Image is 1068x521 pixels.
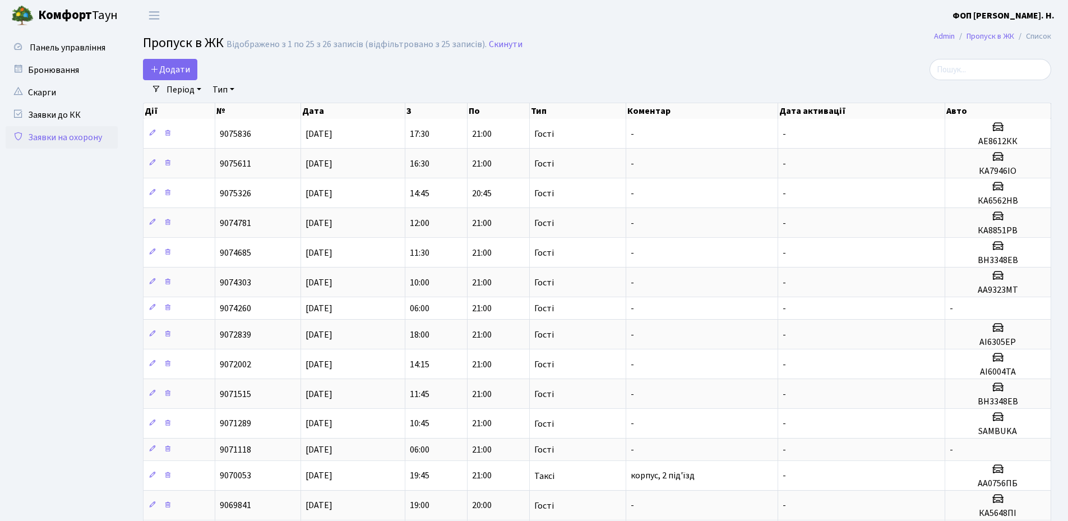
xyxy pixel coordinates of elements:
[6,104,118,126] a: Заявки до КК
[953,9,1055,22] a: ФОП [PERSON_NAME]. Н.
[534,419,554,428] span: Гості
[534,248,554,257] span: Гості
[306,444,332,456] span: [DATE]
[410,388,429,400] span: 11:45
[226,39,487,50] div: Відображено з 1 по 25 з 26 записів (відфільтровано з 25 записів).
[472,128,492,140] span: 21:00
[631,302,634,315] span: -
[410,158,429,170] span: 16:30
[30,42,105,54] span: Панель управління
[783,276,786,289] span: -
[534,278,554,287] span: Гості
[410,470,429,482] span: 19:45
[220,128,251,140] span: 9075836
[143,33,224,53] span: Пропуск в ЖК
[472,418,492,430] span: 21:00
[534,304,554,313] span: Гості
[626,103,778,119] th: Коментар
[410,500,429,512] span: 19:00
[783,388,786,400] span: -
[783,158,786,170] span: -
[472,187,492,200] span: 20:45
[405,103,468,119] th: З
[306,418,332,430] span: [DATE]
[410,358,429,371] span: 14:15
[631,158,634,170] span: -
[631,358,634,371] span: -
[220,217,251,229] span: 9074781
[150,63,190,76] span: Додати
[950,478,1046,489] h5: АА0756ПБ
[953,10,1055,22] b: ФОП [PERSON_NAME]. Н.
[950,444,953,456] span: -
[220,444,251,456] span: 9071118
[783,302,786,315] span: -
[950,337,1046,348] h5: АІ6305ЕР
[38,6,92,24] b: Комфорт
[220,302,251,315] span: 9074260
[140,6,168,25] button: Переключити навігацію
[950,426,1046,437] h5: SAMBUKA
[38,6,118,25] span: Таун
[472,276,492,289] span: 21:00
[6,81,118,104] a: Скарги
[631,418,634,430] span: -
[778,103,945,119] th: Дата активації
[783,444,786,456] span: -
[220,187,251,200] span: 9075326
[306,302,332,315] span: [DATE]
[489,39,523,50] a: Скинути
[472,388,492,400] span: 21:00
[631,388,634,400] span: -
[220,158,251,170] span: 9075611
[783,187,786,200] span: -
[220,470,251,482] span: 9070053
[220,500,251,512] span: 9069841
[631,500,634,512] span: -
[472,444,492,456] span: 21:00
[306,276,332,289] span: [DATE]
[950,302,953,315] span: -
[950,285,1046,296] h5: АА9323МТ
[220,418,251,430] span: 9071289
[1014,30,1051,43] li: Список
[534,330,554,339] span: Гості
[306,217,332,229] span: [DATE]
[950,196,1046,206] h5: КА6562НВ
[631,217,634,229] span: -
[950,166,1046,177] h5: КА7946ІО
[534,445,554,454] span: Гості
[534,472,554,481] span: Таксі
[143,59,197,80] a: Додати
[945,103,1051,119] th: Авто
[631,128,634,140] span: -
[220,388,251,400] span: 9071515
[410,418,429,430] span: 10:45
[6,126,118,149] a: Заявки на охорону
[631,187,634,200] span: -
[6,59,118,81] a: Бронювання
[306,388,332,400] span: [DATE]
[534,130,554,139] span: Гості
[306,500,332,512] span: [DATE]
[967,30,1014,42] a: Пропуск в ЖК
[306,329,332,341] span: [DATE]
[11,4,34,27] img: logo.png
[783,470,786,482] span: -
[468,103,530,119] th: По
[783,217,786,229] span: -
[934,30,955,42] a: Admin
[783,329,786,341] span: -
[534,189,554,198] span: Гості
[631,444,634,456] span: -
[220,358,251,371] span: 9072002
[306,128,332,140] span: [DATE]
[306,187,332,200] span: [DATE]
[410,329,429,341] span: 18:00
[783,247,786,259] span: -
[220,276,251,289] span: 9074303
[534,501,554,510] span: Гості
[306,158,332,170] span: [DATE]
[783,128,786,140] span: -
[783,418,786,430] span: -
